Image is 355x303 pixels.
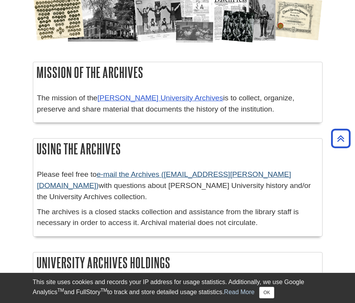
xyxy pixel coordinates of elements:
[33,278,323,298] div: This site uses cookies and records your IP address for usage statistics. Additionally, we use Goo...
[37,93,318,115] p: The mission of the is to collect, organize, preserve and share material that documents the histor...
[33,139,322,159] h2: Using the Archives
[259,287,274,298] button: Close
[100,288,107,293] sup: TM
[33,62,322,83] h2: Mission of the Archives
[33,252,322,273] h2: University Archives Holdings
[97,94,223,102] a: [PERSON_NAME] University Archives
[328,133,353,144] a: Back to Top
[37,170,291,190] a: e-mail the Archives ([EMAIL_ADDRESS][PERSON_NAME][DOMAIN_NAME])
[37,169,318,202] p: Please feel free to with questions about [PERSON_NAME] University history and/or the University A...
[58,288,64,293] sup: TM
[224,289,255,295] a: Read More
[37,207,318,229] p: The archives is a closed stacks collection and assistance from the library staff is necessary in ...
